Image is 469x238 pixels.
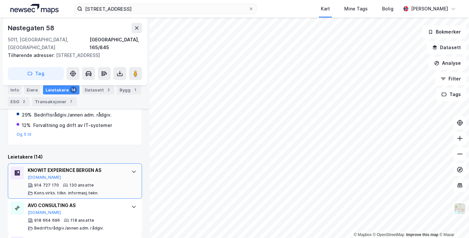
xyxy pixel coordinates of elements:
[24,85,40,94] div: Eiere
[354,232,372,237] a: Mapbox
[132,87,138,93] div: 1
[70,87,77,93] div: 14
[321,5,330,13] div: Kart
[406,232,438,237] a: Improve this map
[427,41,466,54] button: Datasett
[8,85,21,94] div: Info
[10,4,59,14] img: logo.a4113a55bc3d86da70a041830d287a7e.svg
[32,97,77,106] div: Transaksjoner
[28,175,61,180] button: [DOMAIN_NAME]
[21,98,27,105] div: 2
[8,52,56,58] span: Tilhørende adresser:
[34,218,60,223] div: 918 664 696
[34,183,59,188] div: 914 727 170
[28,166,125,174] div: KNOWIT EXPERIENCE BERGEN AS
[68,98,74,105] div: 7
[436,207,469,238] iframe: Chat Widget
[28,202,125,209] div: AVO CONSULTING AS
[90,36,142,51] div: [GEOGRAPHIC_DATA], 165/845
[70,218,94,223] div: 118 ansatte
[28,210,61,215] button: [DOMAIN_NAME]
[411,5,448,13] div: [PERSON_NAME]
[22,121,31,129] div: 12%
[43,85,79,94] div: Leietakere
[105,87,112,93] div: 2
[436,207,469,238] div: Kontrollprogram for chat
[8,67,64,80] button: Tag
[33,121,112,129] div: Forvaltning og drift av IT-systemer
[34,190,99,196] div: Kons.virks. tilkn. informasj.tekn.
[454,203,466,215] img: Z
[436,88,466,101] button: Tags
[8,23,55,33] div: Nøstegaten 58
[82,4,249,14] input: Søk på adresse, matrikkel, gårdeiere, leietakere eller personer
[34,111,112,119] div: Bedriftsrådgiv./annen adm. rådgiv.
[22,111,32,119] div: 29%
[34,226,104,231] div: Bedriftsrådgiv./annen adm. rådgiv.
[382,5,393,13] div: Bolig
[8,51,137,59] div: [STREET_ADDRESS]
[82,85,114,94] div: Datasett
[422,25,466,38] button: Bokmerker
[8,97,30,106] div: ESG
[8,36,90,51] div: 5011, [GEOGRAPHIC_DATA], [GEOGRAPHIC_DATA]
[8,153,142,161] div: Leietakere (14)
[117,85,141,94] div: Bygg
[344,5,368,13] div: Mine Tags
[429,57,466,70] button: Analyse
[69,183,94,188] div: 130 ansatte
[435,72,466,85] button: Filter
[17,132,32,137] button: Og 5 til
[373,232,405,237] a: OpenStreetMap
